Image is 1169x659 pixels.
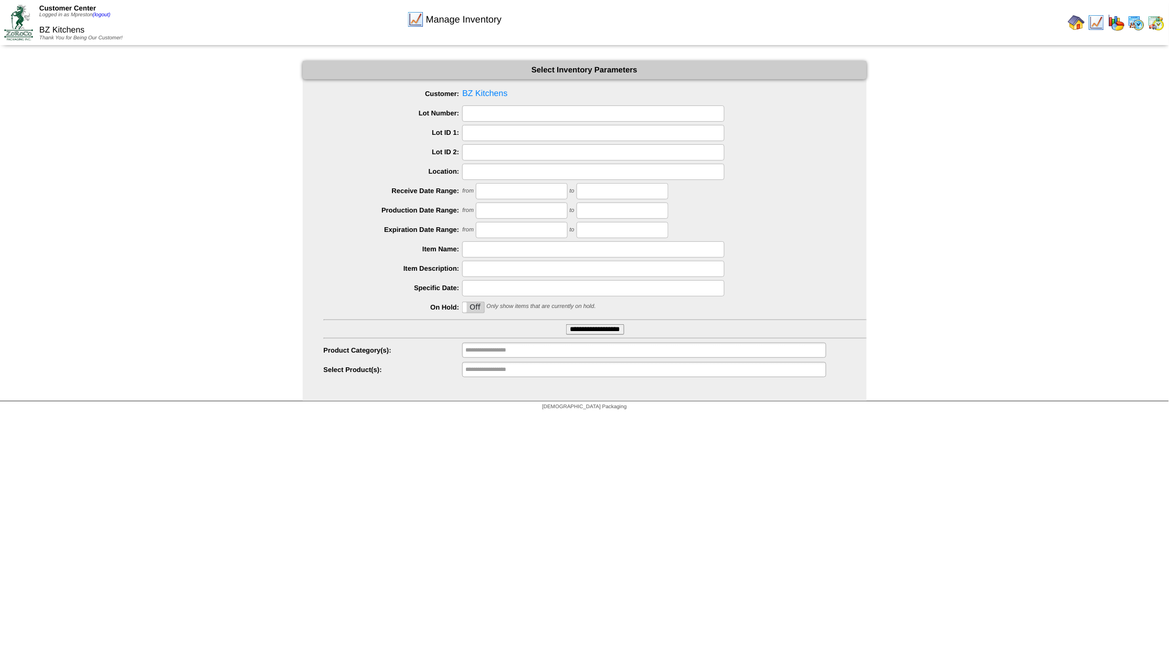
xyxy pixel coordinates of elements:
label: Product Category(s): [324,346,463,354]
div: Select Inventory Parameters [303,61,867,79]
img: calendarprod.gif [1128,14,1145,31]
span: from [462,227,474,233]
label: Item Description: [324,264,463,272]
label: On Hold: [324,303,463,311]
span: from [462,188,474,195]
img: line_graph.gif [1088,14,1105,31]
a: (logout) [93,12,111,18]
span: to [570,227,575,233]
span: BZ Kitchens [39,26,84,35]
span: to [570,208,575,214]
span: to [570,188,575,195]
img: graph.gif [1108,14,1125,31]
label: Receive Date Range: [324,187,463,195]
label: Customer: [324,90,463,98]
span: Customer Center [39,4,96,12]
span: Manage Inventory [426,14,502,25]
label: Expiration Date Range: [324,226,463,233]
label: Location: [324,167,463,175]
img: ZoRoCo_Logo(Green%26Foil)%20jpg.webp [4,5,33,40]
label: Lot Number: [324,109,463,117]
span: Logged in as Mpreston [39,12,111,18]
span: from [462,208,474,214]
img: home.gif [1068,14,1085,31]
label: Off [463,302,484,313]
label: Specific Date: [324,284,463,292]
span: Thank You for Being Our Customer! [39,35,123,41]
label: Lot ID 1: [324,129,463,136]
span: [DEMOGRAPHIC_DATA] Packaging [542,404,626,410]
img: line_graph.gif [407,11,424,28]
img: calendarinout.gif [1148,14,1165,31]
label: Production Date Range: [324,206,463,214]
div: OnOff [462,302,485,313]
span: BZ Kitchens [324,86,867,102]
span: Only show items that are currently on hold. [486,304,596,310]
label: Item Name: [324,245,463,253]
label: Select Product(s): [324,366,463,374]
label: Lot ID 2: [324,148,463,156]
